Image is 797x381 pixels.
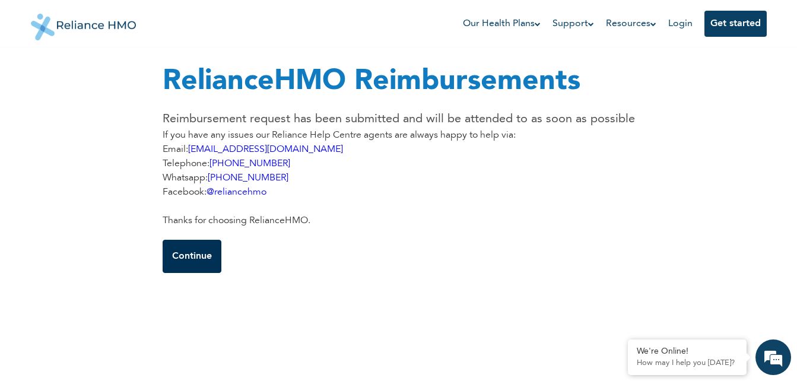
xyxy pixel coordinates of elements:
div: Chat with us now [62,66,199,82]
span: Conversation [6,340,116,348]
div: FAQs [116,319,227,356]
a: @reliancehmo [207,188,266,197]
button: Continue [163,240,221,273]
a: Login [668,19,693,28]
a: [EMAIL_ADDRESS][DOMAIN_NAME] [188,145,343,154]
span: We're online! [69,126,164,246]
button: Get started [704,11,767,37]
a: [PHONE_NUMBER] [208,173,288,183]
a: Our Health Plans [463,17,541,31]
a: [PHONE_NUMBER] [209,159,290,169]
p: How may I help you today? [637,358,738,368]
a: Support [552,17,594,31]
p: If you have any issues our Reliance Help Centre agents are always happy to help via: Email: Telep... [163,128,635,228]
div: We're Online! [637,347,738,357]
img: d_794563401_company_1708531726252_794563401 [22,59,48,89]
a: Resources [606,17,656,31]
h1: RelianceHMO Reimbursements [163,61,635,103]
textarea: Type your message and hit 'Enter' [6,278,226,319]
p: Reimbursement request has been submitted and will be attended to as soon as possible [163,110,635,128]
img: Reliance HMO's Logo [31,5,136,40]
div: Minimize live chat window [195,6,223,34]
